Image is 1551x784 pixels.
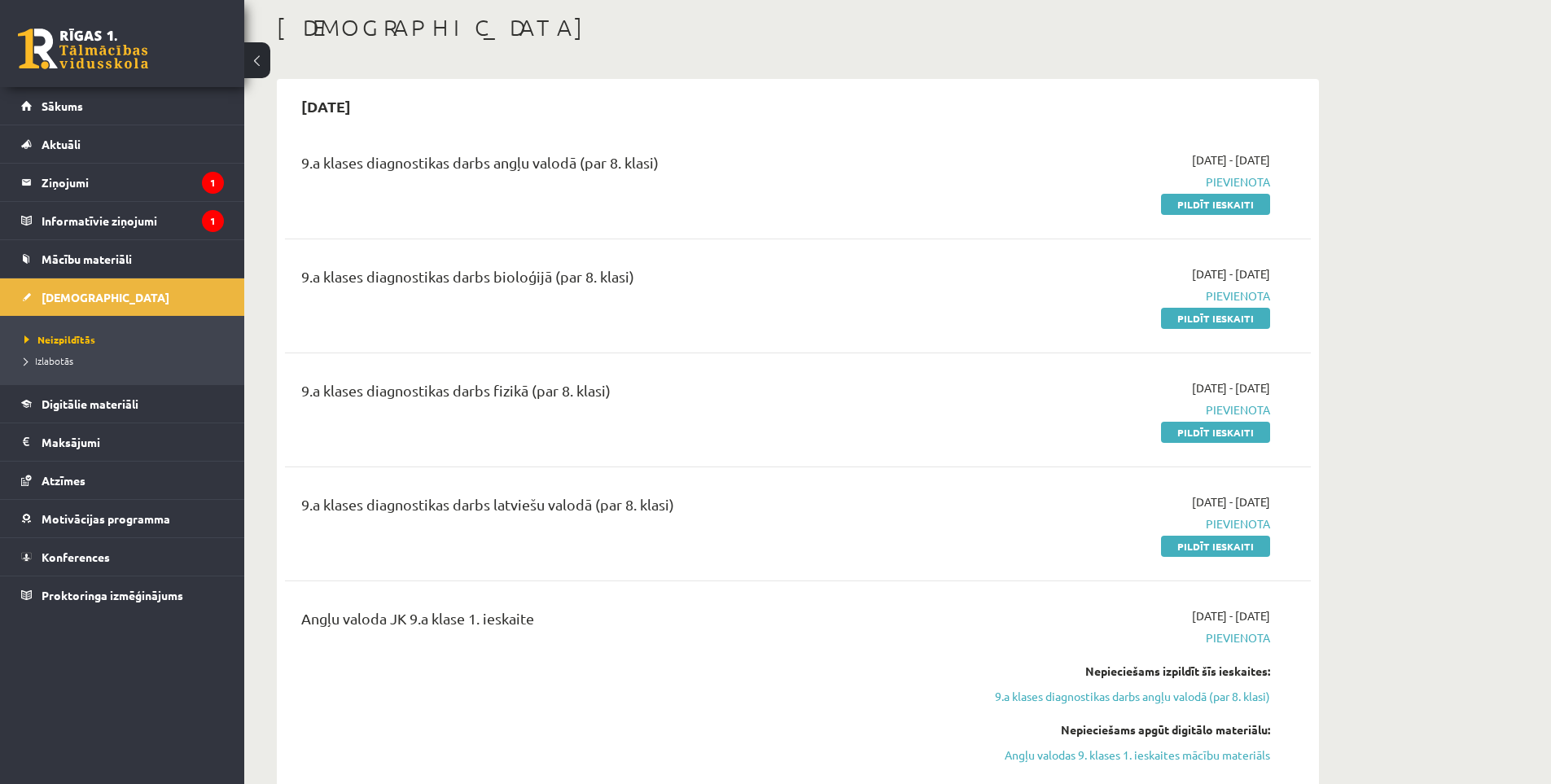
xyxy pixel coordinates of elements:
span: Motivācijas programma [42,511,170,526]
span: Atzīmes [42,473,85,488]
div: 9.a klases diagnostikas darbs latviešu valodā (par 8. klasi) [301,493,939,523]
a: Mācību materiāli [21,240,224,278]
legend: Informatīvie ziņojumi [42,202,224,239]
a: Izlabotās [24,353,228,368]
div: Nepieciešams izpildīt šīs ieskaites: [963,663,1270,680]
a: 9.a klases diagnostikas darbs angļu valodā (par 8. klasi) [963,688,1270,705]
div: Nepieciešams apgūt digitālo materiālu: [963,721,1270,738]
a: Ziņojumi1 [21,164,224,201]
a: Angļu valodas 9. klases 1. ieskaites mācību materiāls [963,747,1270,764]
div: 9.a klases diagnostikas darbs bioloģijā (par 8. klasi) [301,265,939,296]
a: Proktoringa izmēģinājums [21,576,224,614]
div: Angļu valoda JK 9.a klase 1. ieskaite [301,607,939,637]
h1: [DEMOGRAPHIC_DATA] [277,14,1319,42]
a: Pildīt ieskaiti [1161,536,1270,557]
a: Atzīmes [21,462,224,499]
span: Proktoringa izmēģinājums [42,588,183,602]
span: [DEMOGRAPHIC_DATA] [42,290,169,304]
i: 1 [202,210,224,232]
a: Pildīt ieskaiti [1161,422,1270,443]
span: [DATE] - [DATE] [1192,379,1270,396]
span: Konferences [42,550,110,564]
a: Aktuāli [21,125,224,163]
span: Digitālie materiāli [42,396,138,411]
legend: Maksājumi [42,423,224,461]
a: Pildīt ieskaiti [1161,308,1270,329]
a: Motivācijas programma [21,500,224,537]
a: Sākums [21,87,224,125]
a: Maksājumi [21,423,224,461]
span: Pievienota [963,287,1270,304]
div: 9.a klases diagnostikas darbs fizikā (par 8. klasi) [301,379,939,410]
span: Pievienota [963,515,1270,532]
a: [DEMOGRAPHIC_DATA] [21,278,224,316]
span: Sākums [42,99,83,113]
a: Rīgas 1. Tālmācības vidusskola [18,28,148,69]
span: Neizpildītās [24,333,95,346]
span: [DATE] - [DATE] [1192,265,1270,283]
div: 9.a klases diagnostikas darbs angļu valodā (par 8. klasi) [301,151,939,182]
a: Neizpildītās [24,332,228,347]
span: Aktuāli [42,137,81,151]
a: Digitālie materiāli [21,385,224,423]
span: Pievienota [963,401,1270,418]
span: Pievienota [963,173,1270,191]
span: [DATE] - [DATE] [1192,493,1270,510]
span: Pievienota [963,629,1270,646]
span: [DATE] - [DATE] [1192,151,1270,169]
span: Mācību materiāli [42,252,132,266]
h2: [DATE] [285,87,367,125]
a: Konferences [21,538,224,576]
a: Informatīvie ziņojumi1 [21,202,224,239]
span: Izlabotās [24,354,73,367]
a: Pildīt ieskaiti [1161,194,1270,215]
legend: Ziņojumi [42,164,224,201]
span: [DATE] - [DATE] [1192,607,1270,624]
i: 1 [202,172,224,194]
